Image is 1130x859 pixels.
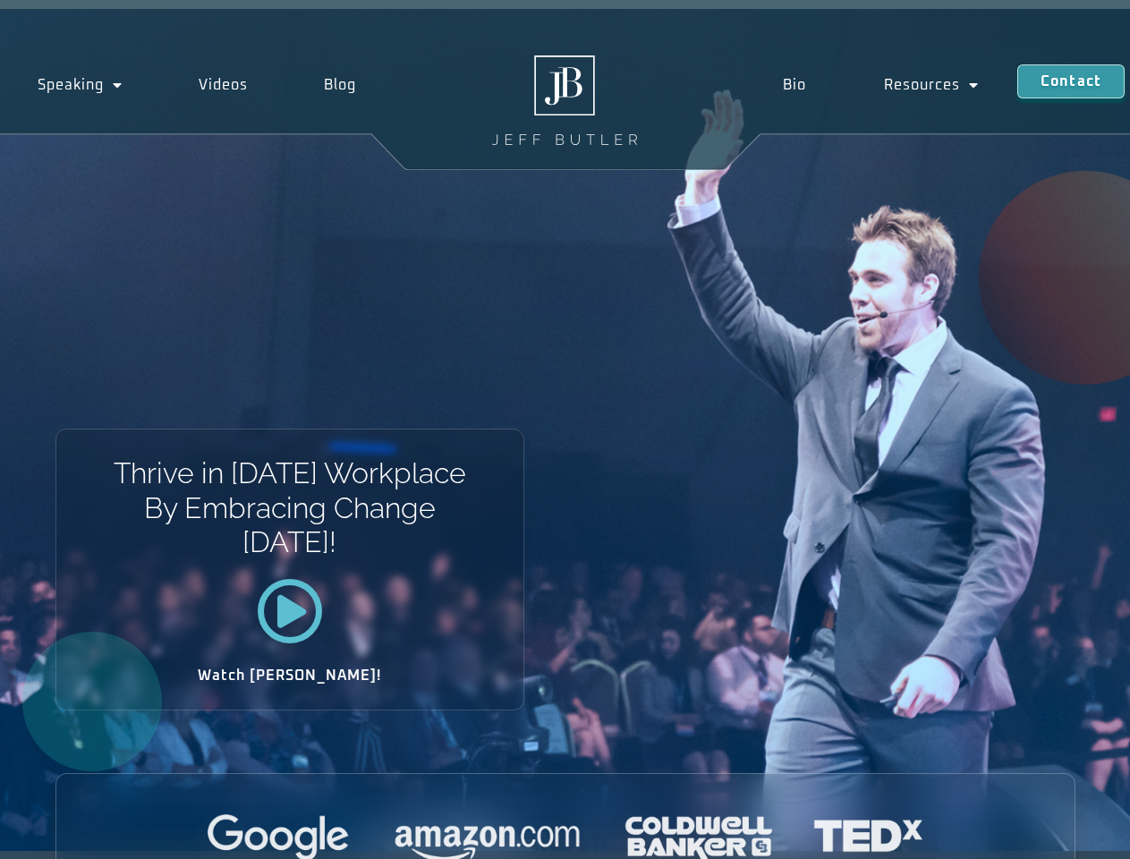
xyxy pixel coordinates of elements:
[1017,64,1125,98] a: Contact
[285,64,394,106] a: Blog
[161,64,286,106] a: Videos
[744,64,1016,106] nav: Menu
[845,64,1017,106] a: Resources
[1041,74,1101,89] span: Contact
[119,668,461,683] h2: Watch [PERSON_NAME]!
[112,456,467,559] h1: Thrive in [DATE] Workplace By Embracing Change [DATE]!
[744,64,845,106] a: Bio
